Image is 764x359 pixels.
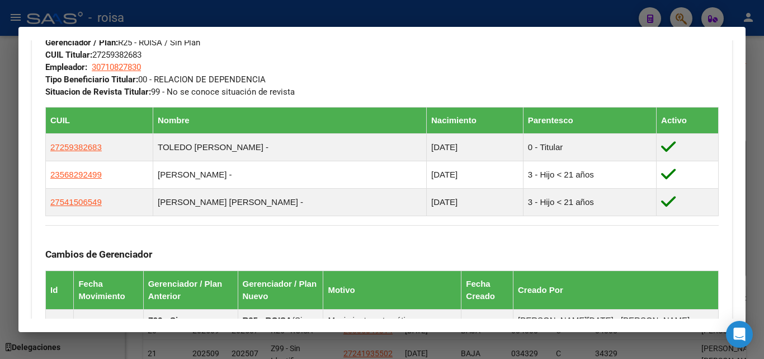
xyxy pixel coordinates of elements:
td: 5491 [46,309,74,343]
td: [DATE] [427,161,524,189]
td: ( ) [143,309,238,343]
td: TOLEDO [PERSON_NAME] - [153,134,426,161]
td: [PERSON_NAME][DATE] - [PERSON_NAME][EMAIL_ADDRESS][DOMAIN_NAME] [513,309,718,343]
th: Motivo [323,271,461,309]
strong: Empleador: [45,62,87,72]
td: 3 - Hijo < 21 años [523,189,656,216]
span: 30710827830 [92,62,141,72]
th: Activo [657,108,719,134]
div: Open Intercom Messenger [726,321,753,348]
span: 27259382683 [50,142,102,152]
strong: Situacion de Revista Titular: [45,87,151,97]
th: Gerenciador / Plan Nuevo [238,271,323,309]
strong: Tipo Beneficiario Titular: [45,74,138,85]
th: Nombre [153,108,426,134]
td: 3 - Hijo < 21 años [523,161,656,189]
strong: Gerenciador / Plan: [45,38,118,48]
td: ( ) [238,309,323,343]
strong: R25 - ROISA [243,315,292,325]
th: Gerenciador / Plan Anterior [143,271,238,309]
h3: Cambios de Gerenciador [45,248,719,260]
td: [DATE] [461,309,513,343]
strong: CUIL Titular: [45,50,92,60]
th: CUIL [46,108,153,134]
td: [PERSON_NAME] - [153,161,426,189]
span: R25 - ROISA / Sin Plan [45,38,200,48]
td: Movimiento automático por actualización de padrón ágil [323,309,461,343]
strong: Z99 - Sin Identificar [148,315,188,337]
th: Creado Por [513,271,718,309]
th: Id [46,271,74,309]
span: 99 - No se conoce situación de revista [45,87,295,97]
th: Fecha Creado [461,271,513,309]
td: 0 - Titular [523,134,656,161]
th: Fecha Movimiento [74,271,143,309]
span: 23568292499 [50,170,102,179]
span: 27541506549 [50,197,102,207]
td: [DATE] [74,309,143,343]
span: 27259382683 [45,50,142,60]
th: Parentesco [523,108,656,134]
td: [PERSON_NAME] [PERSON_NAME] - [153,189,426,216]
td: [DATE] [427,134,524,161]
td: [DATE] [427,189,524,216]
span: 00 - RELACION DE DEPENDENCIA [45,74,266,85]
th: Nacimiento [427,108,524,134]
